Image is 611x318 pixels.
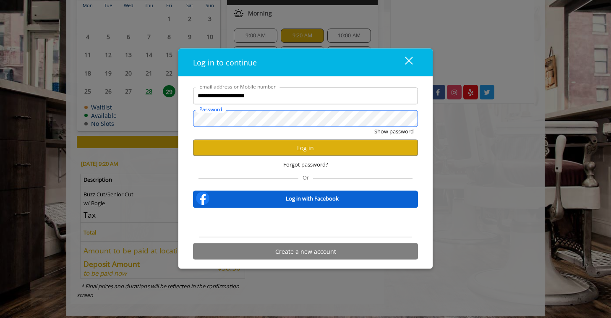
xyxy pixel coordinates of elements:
[195,105,226,113] label: Password
[374,127,414,136] button: Show password
[193,57,257,67] span: Log in to continue
[389,54,418,71] button: close dialog
[193,140,418,156] button: Log in
[267,214,344,232] div: Sign in with Google. Opens in new tab
[193,110,418,127] input: Password
[286,194,339,203] b: Log in with Facebook
[193,243,418,260] button: Create a new account
[283,160,328,169] span: Forgot password?
[195,82,280,90] label: Email address or Mobile number
[194,190,211,207] img: facebook-logo
[193,87,418,104] input: Email address or Mobile number
[395,56,412,68] div: close dialog
[263,214,348,232] iframe: Sign in with Google Button
[298,174,313,181] span: Or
